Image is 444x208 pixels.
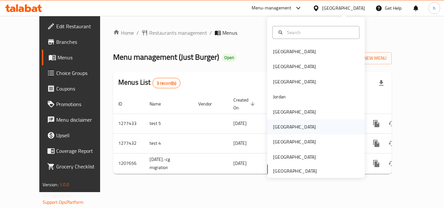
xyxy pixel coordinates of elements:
span: ID [118,100,131,108]
span: Add New Menu [346,54,386,62]
span: Grocery Checklist [56,163,108,170]
button: Add New Menu [341,52,392,64]
td: 1207656 [113,153,144,174]
a: Support.OpsPlatform [43,198,84,206]
span: Menu management ( Just Burger ) [113,50,219,64]
a: Promotions [42,96,113,112]
td: test 4 [144,133,193,153]
span: Version: [43,180,59,189]
button: Change Status [384,136,400,151]
a: Coverage Report [42,143,113,159]
a: Grocery Checklist [42,159,113,174]
span: Created On [233,96,257,112]
a: Coupons [42,81,113,96]
span: Name [150,100,169,108]
span: Vendor [198,100,220,108]
button: Change Status [384,116,400,131]
li: / [137,29,139,37]
h2: Menus List [118,78,180,88]
span: Choice Groups [56,69,108,77]
div: [GEOGRAPHIC_DATA] [273,63,316,70]
a: Menus [42,50,113,65]
div: Total records count [152,78,181,88]
span: Coverage Report [56,147,108,155]
div: [GEOGRAPHIC_DATA] [273,153,316,161]
div: [GEOGRAPHIC_DATA] [273,48,316,55]
span: [DATE] [233,139,247,147]
button: more [369,156,384,171]
td: test 5 [144,114,193,133]
button: more [369,136,384,151]
a: Upsell [42,128,113,143]
a: Choice Groups [42,65,113,81]
div: [GEOGRAPHIC_DATA] [273,108,316,116]
input: Search [284,29,355,36]
div: Menu-management [252,4,292,12]
div: [GEOGRAPHIC_DATA] [273,123,316,130]
div: Export file [373,75,389,91]
span: Branches [56,38,108,46]
span: [DATE] [233,119,247,128]
li: / [210,29,212,37]
div: [GEOGRAPHIC_DATA] [273,78,316,85]
td: 1277433 [113,114,144,133]
span: Menus [58,54,108,61]
div: Open [222,54,237,62]
span: Menus [222,29,237,37]
span: Promotions [56,100,108,108]
div: Jordan [273,93,286,100]
span: 1.0.0 [59,180,70,189]
button: Change Status [384,156,400,171]
span: Coupons [56,85,108,92]
td: [DATE].-cg migration [144,153,193,174]
span: [DATE] [233,159,247,167]
div: [GEOGRAPHIC_DATA] [322,5,365,12]
span: Open [222,55,237,60]
span: Upsell [56,131,108,139]
span: Get support on: [43,191,72,200]
span: Restaurants management [149,29,207,37]
span: Edit Restaurant [56,22,108,30]
a: Branches [42,34,113,50]
a: Restaurants management [141,29,207,37]
div: [GEOGRAPHIC_DATA] [273,138,316,145]
span: 3 record(s) [153,80,180,86]
a: Menu disclaimer [42,112,113,128]
a: Edit Restaurant [42,18,113,34]
span: Menu disclaimer [56,116,108,124]
td: 1277432 [113,133,144,153]
nav: breadcrumb [113,29,392,37]
a: Home [113,29,134,37]
span: h [433,5,436,12]
button: more [369,116,384,131]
